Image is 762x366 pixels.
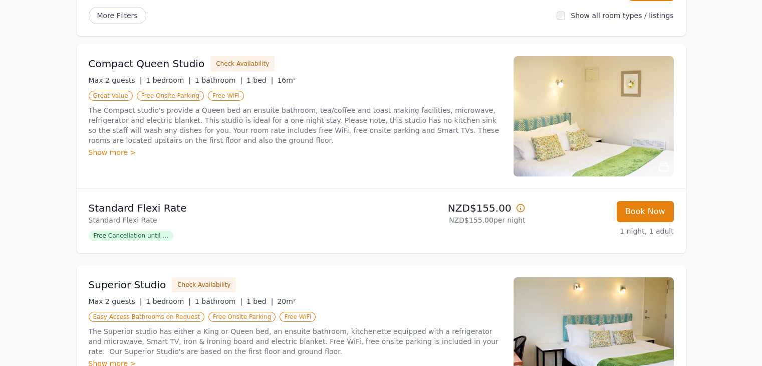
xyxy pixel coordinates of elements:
[172,277,236,292] button: Check Availability
[89,105,501,145] p: The Compact studio's provide a Queen bed an ensuite bathroom, tea/coffee and toast making facilit...
[385,215,526,225] p: NZD$155.00 per night
[246,297,273,305] span: 1 bed |
[277,76,296,84] span: 16m²
[89,91,133,101] span: Great Value
[89,147,501,157] div: Show more >
[89,76,142,84] span: Max 2 guests |
[210,56,275,71] button: Check Availability
[137,91,204,101] span: Free Onsite Parking
[385,201,526,215] p: NZD$155.00
[277,297,296,305] span: 20m²
[89,57,205,71] h3: Compact Queen Studio
[571,12,673,20] label: Show all room types / listings
[534,226,674,236] p: 1 night, 1 adult
[195,76,242,84] span: 1 bathroom |
[195,297,242,305] span: 1 bathroom |
[208,312,276,322] span: Free Onsite Parking
[280,312,316,322] span: Free WiFi
[89,312,205,322] span: Easy Access Bathrooms on Request
[89,201,377,215] p: Standard Flexi Rate
[208,91,244,101] span: Free WiFi
[146,297,191,305] span: 1 bedroom |
[89,326,501,356] p: The Superior studio has either a King or Queen bed, an ensuite bathroom, kitchenette equipped wit...
[617,201,674,222] button: Book Now
[146,76,191,84] span: 1 bedroom |
[89,215,377,225] p: Standard Flexi Rate
[246,76,273,84] span: 1 bed |
[89,7,146,24] span: More Filters
[89,231,173,241] span: Free Cancellation until ...
[89,278,166,292] h3: Superior Studio
[89,297,142,305] span: Max 2 guests |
